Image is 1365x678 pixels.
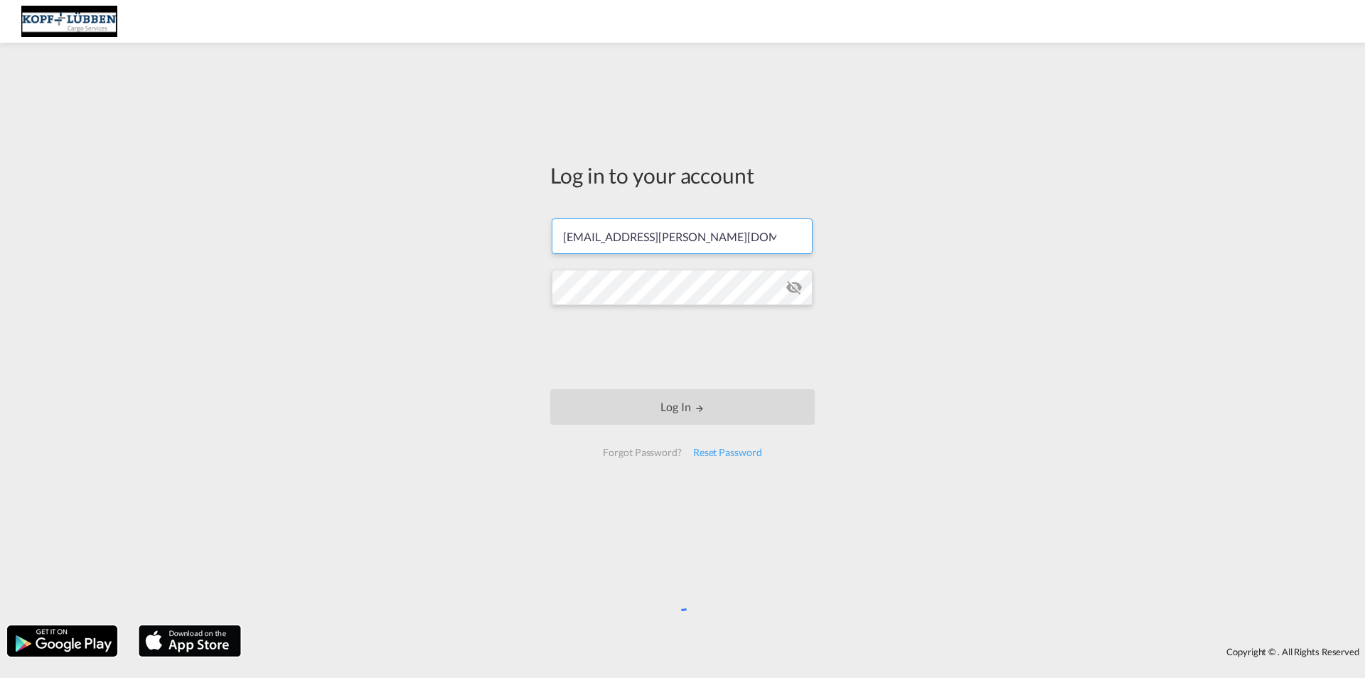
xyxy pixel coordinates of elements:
iframe: reCAPTCHA [574,319,791,375]
div: Copyright © . All Rights Reserved [248,640,1365,664]
md-icon: icon-eye-off [786,279,803,296]
button: LOGIN [550,389,815,425]
img: google.png [6,624,119,658]
input: Enter email/phone number [552,218,813,254]
img: apple.png [137,624,242,658]
div: Reset Password [687,440,768,465]
img: 25cf3bb0aafc11ee9c4fdbd399af7748.JPG [21,6,117,38]
div: Log in to your account [550,160,815,190]
div: Forgot Password? [597,440,687,465]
